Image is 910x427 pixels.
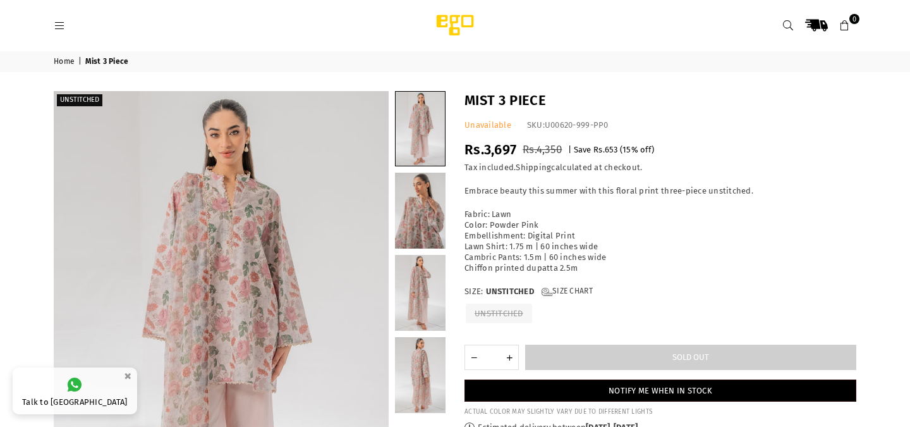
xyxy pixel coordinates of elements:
img: Ego [401,13,509,38]
span: UNSTITCHED [486,287,534,297]
a: Home [54,57,76,67]
span: Save [574,145,591,154]
div: Tax included. calculated at checkout. [464,163,856,173]
a: Size Chart [542,287,593,297]
span: Sold out [672,352,709,362]
span: Unavailable [464,120,511,130]
span: 0 [849,14,859,24]
nav: breadcrumbs [44,51,866,72]
a: 0 [834,14,856,37]
p: Embrace beauty this summer with this floral print three-piece unstitched. [464,186,856,197]
label: Size: [464,287,856,297]
span: ( % off) [620,145,654,154]
p: Fabric: Lawn Color: Powder Pink Embellishment: Digital Print Lawn Shirt: 1.75 m | 60 inches wide ... [464,209,856,273]
span: Mist 3 Piece [85,57,130,67]
span: Rs.3,697 [464,141,516,158]
h1: Mist 3 Piece [464,91,856,111]
label: Unstitched [57,94,102,106]
label: UNSTITCHED [464,302,533,325]
button: Sold out [525,345,856,370]
span: Rs.653 [593,145,618,154]
a: Search [777,14,799,37]
span: 15 [622,145,631,154]
div: SKU: [527,120,609,131]
quantity-input: Quantity [464,345,519,370]
span: | [568,145,571,154]
span: Rs.4,350 [523,143,562,156]
a: Talk to [GEOGRAPHIC_DATA] [13,368,137,414]
span: U00620-999-PP0 [545,120,609,130]
button: × [120,366,135,387]
a: Shipping [516,163,551,173]
a: Notify me when in stock [464,380,856,402]
a: Menu [48,20,71,30]
div: ACTUAL COLOR MAY SLIGHTLY VARY DUE TO DIFFERENT LIGHTS [464,408,856,416]
span: | [78,57,83,67]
